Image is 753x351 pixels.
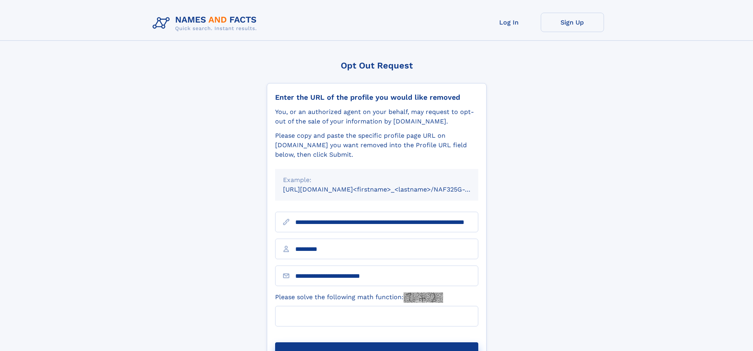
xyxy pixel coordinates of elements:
label: Please solve the following math function: [275,292,443,303]
div: Opt Out Request [267,61,487,70]
div: Example: [283,175,470,185]
div: You, or an authorized agent on your behalf, may request to opt-out of the sale of your informatio... [275,107,478,126]
div: Enter the URL of the profile you would like removed [275,93,478,102]
img: Logo Names and Facts [149,13,263,34]
a: Log In [477,13,541,32]
small: [URL][DOMAIN_NAME]<firstname>_<lastname>/NAF325G-xxxxxxxx [283,186,493,193]
div: Please copy and paste the specific profile page URL on [DOMAIN_NAME] you want removed into the Pr... [275,131,478,159]
a: Sign Up [541,13,604,32]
